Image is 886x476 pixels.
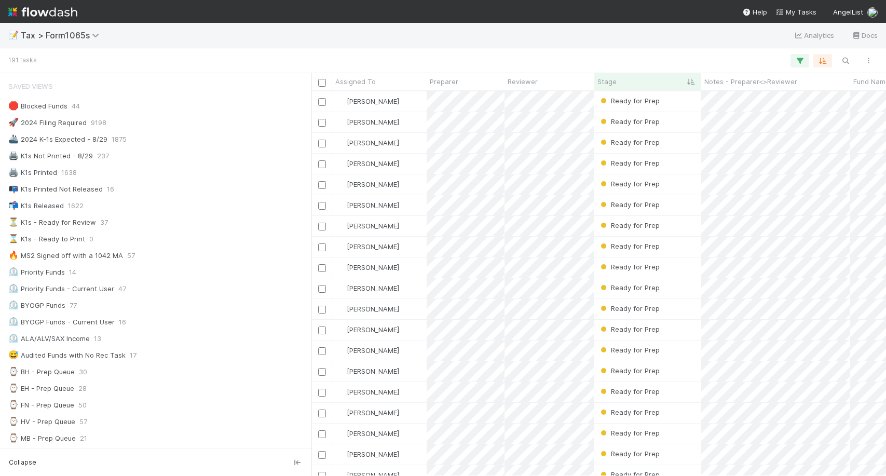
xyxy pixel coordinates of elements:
div: Ready for Prep [598,96,660,106]
a: Analytics [794,29,835,42]
div: K1s Printed [8,166,57,179]
div: MB - Prep Queue [8,432,76,445]
div: [PERSON_NAME] [336,179,399,189]
span: 14 [69,266,76,279]
span: 37 [100,216,108,229]
img: avatar_711f55b7-5a46-40da-996f-bc93b6b86381.png [337,242,345,251]
img: avatar_d45d11ee-0024-4901-936f-9df0a9cc3b4e.png [337,159,345,168]
span: Ready for Prep [598,159,660,167]
span: Notes - Preparer<>Reviewer [704,76,797,87]
img: logo-inverted-e16ddd16eac7371096b0.svg [8,3,77,21]
input: Toggle Row Selected [318,202,326,210]
div: Ready for Prep [598,386,660,397]
span: 1638 [61,166,77,179]
span: [PERSON_NAME] [347,263,399,271]
div: K1s Released [8,199,64,212]
span: Saved Views [8,76,53,97]
span: Ready for Prep [598,117,660,126]
div: [PERSON_NAME] [336,428,399,439]
span: 30 [79,365,87,378]
span: [PERSON_NAME] [347,429,399,438]
input: Toggle Row Selected [318,98,326,106]
div: K1s - Ready to Print [8,233,85,246]
img: avatar_d45d11ee-0024-4901-936f-9df0a9cc3b4e.png [337,139,345,147]
span: [PERSON_NAME] [347,367,399,375]
span: Ready for Prep [598,263,660,271]
div: Ready for Prep [598,158,660,168]
input: Toggle Row Selected [318,347,326,355]
div: Ready for Prep [598,241,660,251]
div: EH - Prep Queue [8,382,74,395]
input: Toggle Row Selected [318,264,326,272]
div: K1s Printed Not Released [8,183,103,196]
span: 16 [119,316,126,329]
div: [PERSON_NAME] [336,449,399,459]
div: FN - Prep Queue [8,399,74,412]
span: Ready for Prep [598,242,660,250]
span: [PERSON_NAME] [347,346,399,355]
span: ⏲️ [8,301,19,309]
span: Ready for Prep [598,429,660,437]
span: 🖨️ [8,168,19,176]
img: avatar_e41e7ae5-e7d9-4d8d-9f56-31b0d7a2f4fd.png [337,201,345,209]
span: 44 [72,100,80,113]
img: avatar_711f55b7-5a46-40da-996f-bc93b6b86381.png [337,222,345,230]
span: ⏲️ [8,284,19,293]
div: [PERSON_NAME] [336,345,399,356]
div: Priority Funds [8,266,65,279]
div: [PERSON_NAME] [336,241,399,252]
img: avatar_711f55b7-5a46-40da-996f-bc93b6b86381.png [337,409,345,417]
input: Toggle Row Selected [318,160,326,168]
img: avatar_66854b90-094e-431f-b713-6ac88429a2b8.png [337,284,345,292]
span: Ready for Prep [598,325,660,333]
span: 13 [94,332,101,345]
span: Ready for Prep [598,387,660,396]
img: avatar_711f55b7-5a46-40da-996f-bc93b6b86381.png [337,97,345,105]
span: Ready for Prep [598,283,660,292]
span: ⏲️ [8,267,19,276]
input: Toggle Row Selected [318,243,326,251]
span: ⌚ [8,417,19,426]
span: 237 [97,149,109,162]
img: avatar_cfa6ccaa-c7d9-46b3-b608-2ec56ecf97ad.png [337,450,345,458]
span: Collapse [9,458,36,467]
div: Audited Funds with No Rec Task [8,349,126,362]
span: Ready for Prep [598,97,660,105]
input: Toggle Row Selected [318,285,326,293]
span: Reviewer [508,76,538,87]
span: [PERSON_NAME] [347,159,399,168]
div: Ready for Prep [598,303,660,314]
span: 9198 [91,116,106,129]
input: Toggle Row Selected [318,119,326,127]
div: [PERSON_NAME] [336,262,399,273]
span: [PERSON_NAME] [347,450,399,458]
div: [PERSON_NAME] [336,283,399,293]
span: [PERSON_NAME] [347,180,399,188]
span: 1875 [112,133,127,146]
span: ⌚ [8,367,19,376]
div: Ready for Prep [598,428,660,438]
span: [PERSON_NAME] [347,305,399,313]
span: Ready for Prep [598,450,660,458]
span: Ready for Prep [598,180,660,188]
div: Priority Funds - Current User [8,282,114,295]
div: [PERSON_NAME] [336,200,399,210]
span: 57 [79,415,87,428]
input: Toggle Row Selected [318,368,326,376]
div: 2024 K-1s Expected - 8/29 [8,133,107,146]
div: [PERSON_NAME] [336,221,399,231]
span: My Tasks [775,8,816,16]
div: [PERSON_NAME] [336,158,399,169]
span: 1622 [68,199,84,212]
span: 📝 [8,31,19,39]
span: 🚢 [8,134,19,143]
input: Toggle Row Selected [318,140,326,147]
span: ⌚ [8,400,19,409]
div: BH - Prep Queue [8,365,75,378]
span: [PERSON_NAME] [347,325,399,334]
span: [PERSON_NAME] [347,201,399,209]
a: My Tasks [775,7,816,17]
div: [PERSON_NAME] [336,387,399,397]
div: Ready for Prep [598,199,660,210]
img: avatar_e41e7ae5-e7d9-4d8d-9f56-31b0d7a2f4fd.png [337,346,345,355]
